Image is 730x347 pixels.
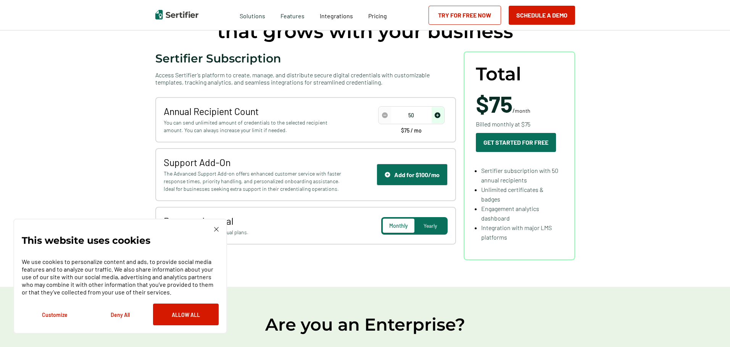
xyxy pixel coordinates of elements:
p: We use cookies to personalize content and ads, to provide social media features and to analyze ou... [22,258,219,296]
button: Deny All [87,304,153,325]
iframe: Chat Widget [692,310,730,347]
span: You can send unlimited amount of credentials to the selected recipient amount. You can always inc... [164,119,343,134]
img: Support Icon [385,172,390,177]
span: Total [476,64,521,85]
span: Yearly [424,222,437,229]
img: Sertifier | Digital Credentialing Platform [155,10,198,19]
button: Customize [22,304,87,325]
img: Decrease Icon [382,112,388,118]
a: Pricing [368,10,387,20]
span: Annual Recipient Count [164,106,343,117]
span: $75 [476,90,512,117]
span: Billed monthly at $75 [476,119,530,129]
span: Engagement analytics dashboard [481,205,539,222]
span: decrease number [379,107,391,123]
button: Schedule a Demo [509,6,575,25]
p: This website uses cookies [22,237,150,244]
a: Integrations [320,10,353,20]
span: Access Sertifier’s platform to create, manage, and distribute secure digital credentials with cus... [155,71,456,86]
span: Get 2 months free with annual plans. [164,229,343,236]
span: Features [280,10,305,20]
span: Sertifier Subscription [155,51,281,66]
span: Payment Interval [164,215,343,227]
div: Add for $100/mo [385,171,440,178]
button: Allow All [153,304,219,325]
span: Integrations [320,12,353,19]
span: The Advanced Support Add-on offers enhanced customer service with faster response times, priority... [164,170,343,193]
span: Unlimited certificates & badges [481,186,543,203]
button: Get Started For Free [476,133,556,152]
button: Support IconAdd for $100/mo [377,164,448,185]
span: / [476,92,530,115]
h2: Are you an Enterprise? [136,313,594,336]
span: Pricing [368,12,387,19]
span: Integration with major LMS platforms [481,224,552,241]
span: Support Add-On [164,157,343,168]
span: increase number [432,107,444,123]
span: Solutions [240,10,265,20]
span: $75 / mo [401,128,422,133]
span: Sertifier subscription with 50 annual recipients [481,167,558,184]
img: Cookie Popup Close [214,227,219,232]
span: Monthly [389,222,408,229]
span: month [515,107,530,114]
img: Increase Icon [435,112,440,118]
a: Try for Free Now [429,6,501,25]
